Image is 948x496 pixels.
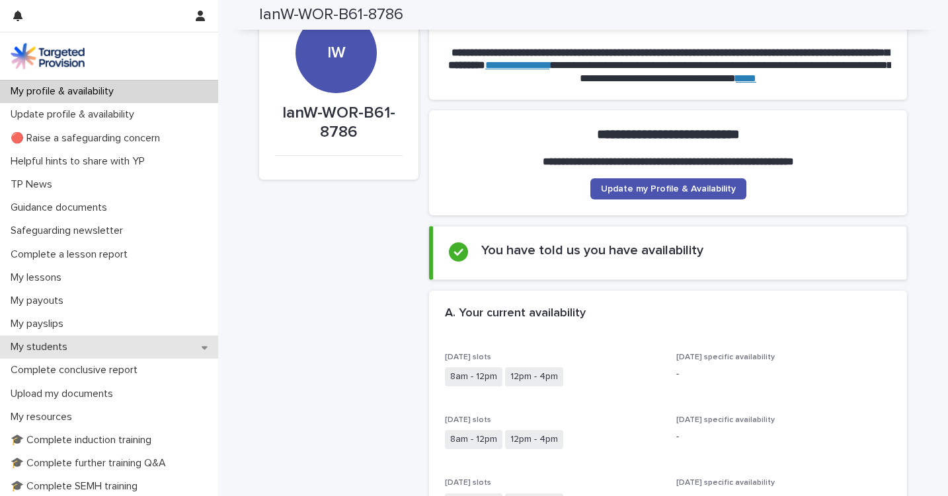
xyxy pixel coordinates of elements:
[5,178,63,191] p: TP News
[676,479,775,487] span: [DATE] specific availability
[5,85,124,98] p: My profile & availability
[5,480,148,493] p: 🎓 Complete SEMH training
[5,434,162,446] p: 🎓 Complete induction training
[676,416,775,424] span: [DATE] specific availability
[5,318,74,330] p: My payslips
[445,306,586,321] h2: A. Your current availability
[5,132,171,145] p: 🔴 Raise a safeguarding concern
[5,341,78,353] p: My students
[11,43,85,69] img: M5nRWzHhSzIhMunXDL62
[601,184,736,194] span: Update my Profile & Availability
[481,242,703,258] h2: You have told us you have availability
[676,430,892,444] p: -
[5,225,134,237] p: Safeguarding newsletter
[5,248,138,261] p: Complete a lesson report
[275,104,403,142] p: IanW-WOR-B61-8786
[259,5,403,24] h2: IanW-WOR-B61-8786
[676,367,892,381] p: -
[5,411,83,423] p: My resources
[5,201,118,214] p: Guidance documents
[445,353,491,361] span: [DATE] slots
[590,178,746,199] a: Update my Profile & Availability
[505,430,563,449] span: 12pm - 4pm
[445,416,491,424] span: [DATE] slots
[5,108,145,121] p: Update profile & availability
[5,457,177,470] p: 🎓 Complete further training Q&A
[505,367,563,386] span: 12pm - 4pm
[5,295,74,307] p: My payouts
[5,364,148,376] p: Complete conclusive report
[676,353,775,361] span: [DATE] specific availability
[445,479,491,487] span: [DATE] slots
[5,271,72,284] p: My lessons
[5,388,124,400] p: Upload my documents
[445,430,502,449] span: 8am - 12pm
[445,367,502,386] span: 8am - 12pm
[5,155,155,168] p: Helpful hints to share with YP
